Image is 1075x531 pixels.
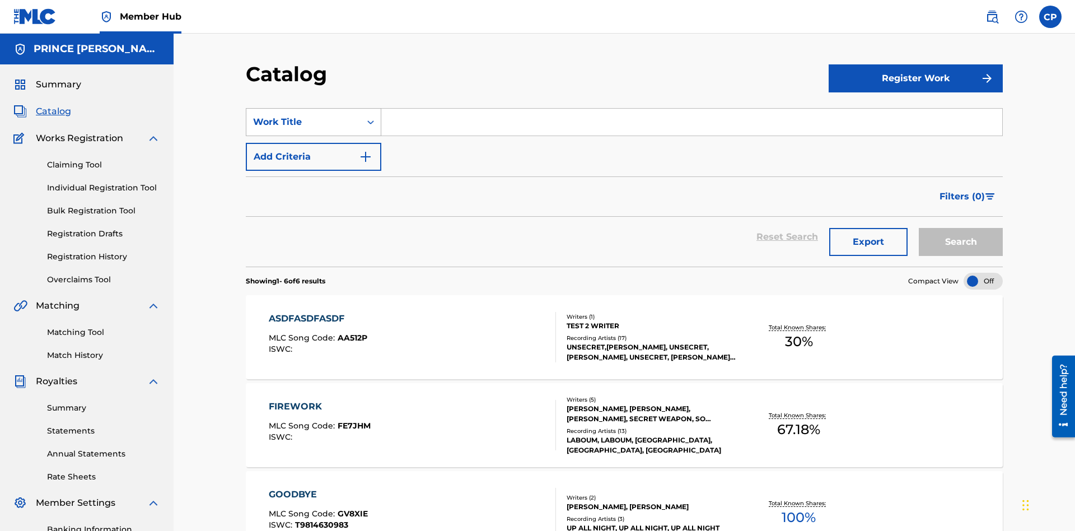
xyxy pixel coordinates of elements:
form: Search Form [246,108,1003,267]
span: Works Registration [36,132,123,145]
div: Writers ( 5 ) [567,395,736,404]
span: Summary [36,78,81,91]
img: filter [985,193,995,200]
div: FIREWORK [269,400,371,413]
a: Summary [47,402,160,414]
a: Registration Drafts [47,228,160,240]
div: TEST 2 WRITER [567,321,736,331]
a: Annual Statements [47,448,160,460]
span: FE7JHM [338,421,371,431]
img: Catalog [13,105,27,118]
p: Total Known Shares: [769,499,829,507]
span: MLC Song Code : [269,421,338,431]
a: Public Search [981,6,1003,28]
button: Add Criteria [246,143,381,171]
img: Accounts [13,43,27,56]
img: Royalties [13,375,27,388]
h2: Catalog [246,62,333,87]
a: CatalogCatalog [13,105,71,118]
div: Recording Artists ( 17 ) [567,334,736,342]
div: Writers ( 1 ) [567,313,736,321]
span: AA512P [338,333,367,343]
div: GOODBYE [269,488,368,501]
span: ISWC : [269,344,295,354]
img: 9d2ae6d4665cec9f34b9.svg [359,150,372,164]
span: 100 % [782,507,816,528]
img: f7272a7cc735f4ea7f67.svg [980,72,994,85]
img: expand [147,375,160,388]
iframe: Chat Widget [1019,477,1075,531]
div: [PERSON_NAME], [PERSON_NAME] [567,502,736,512]
div: Writers ( 2 ) [567,493,736,502]
span: Compact View [908,276,959,286]
span: Filters ( 0 ) [940,190,985,203]
span: 30 % [785,332,813,352]
div: Recording Artists ( 3 ) [567,515,736,523]
div: [PERSON_NAME], [PERSON_NAME], [PERSON_NAME], SECRET WEAPON, SO [PERSON_NAME] [567,404,736,424]
img: Matching [13,299,27,313]
div: Drag [1022,488,1029,522]
span: ISWC : [269,432,295,442]
span: MLC Song Code : [269,509,338,519]
span: MLC Song Code : [269,333,338,343]
a: Registration History [47,251,160,263]
div: Recording Artists ( 13 ) [567,427,736,435]
button: Export [829,228,908,256]
img: expand [147,299,160,313]
p: Total Known Shares: [769,323,829,332]
a: Claiming Tool [47,159,160,171]
span: 67.18 % [777,420,820,440]
img: expand [147,132,160,145]
span: Royalties [36,375,77,388]
span: Member Hub [120,10,181,23]
img: expand [147,496,160,510]
img: MLC Logo [13,8,57,25]
a: SummarySummary [13,78,81,91]
div: ASDFASDFASDF [269,312,367,325]
a: FIREWORKMLC Song Code:FE7JHMISWC:Writers (5)[PERSON_NAME], [PERSON_NAME], [PERSON_NAME], SECRET W... [246,383,1003,467]
img: Top Rightsholder [100,10,113,24]
span: T9814630983 [295,520,348,530]
span: GV8XIE [338,509,368,519]
img: help [1015,10,1028,24]
span: Member Settings [36,496,115,510]
div: LABOUM, LABOUM, [GEOGRAPHIC_DATA], [GEOGRAPHIC_DATA], [GEOGRAPHIC_DATA] [567,435,736,455]
img: Summary [13,78,27,91]
div: UNSECRET,[PERSON_NAME], UNSECRET, [PERSON_NAME], UNSECRET, [PERSON_NAME], UNSECRET|[PERSON_NAME],... [567,342,736,362]
a: Individual Registration Tool [47,182,160,194]
div: Help [1010,6,1032,28]
p: Total Known Shares: [769,411,829,420]
div: User Menu [1039,6,1062,28]
span: ISWC : [269,520,295,530]
a: Overclaims Tool [47,274,160,286]
a: Rate Sheets [47,471,160,483]
span: Catalog [36,105,71,118]
a: Bulk Registration Tool [47,205,160,217]
a: ASDFASDFASDFMLC Song Code:AA512PISWC:Writers (1)TEST 2 WRITERRecording Artists (17)UNSECRET,[PERS... [246,295,1003,379]
a: Matching Tool [47,327,160,338]
a: Match History [47,350,160,361]
img: search [985,10,999,24]
p: Showing 1 - 6 of 6 results [246,276,325,286]
span: Matching [36,299,80,313]
iframe: Resource Center [1044,351,1075,443]
h5: PRINCE MCTESTERSON [34,43,160,55]
img: Member Settings [13,496,27,510]
button: Filters (0) [933,183,1003,211]
img: Works Registration [13,132,28,145]
div: Work Title [253,115,354,129]
button: Register Work [829,64,1003,92]
a: Statements [47,425,160,437]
